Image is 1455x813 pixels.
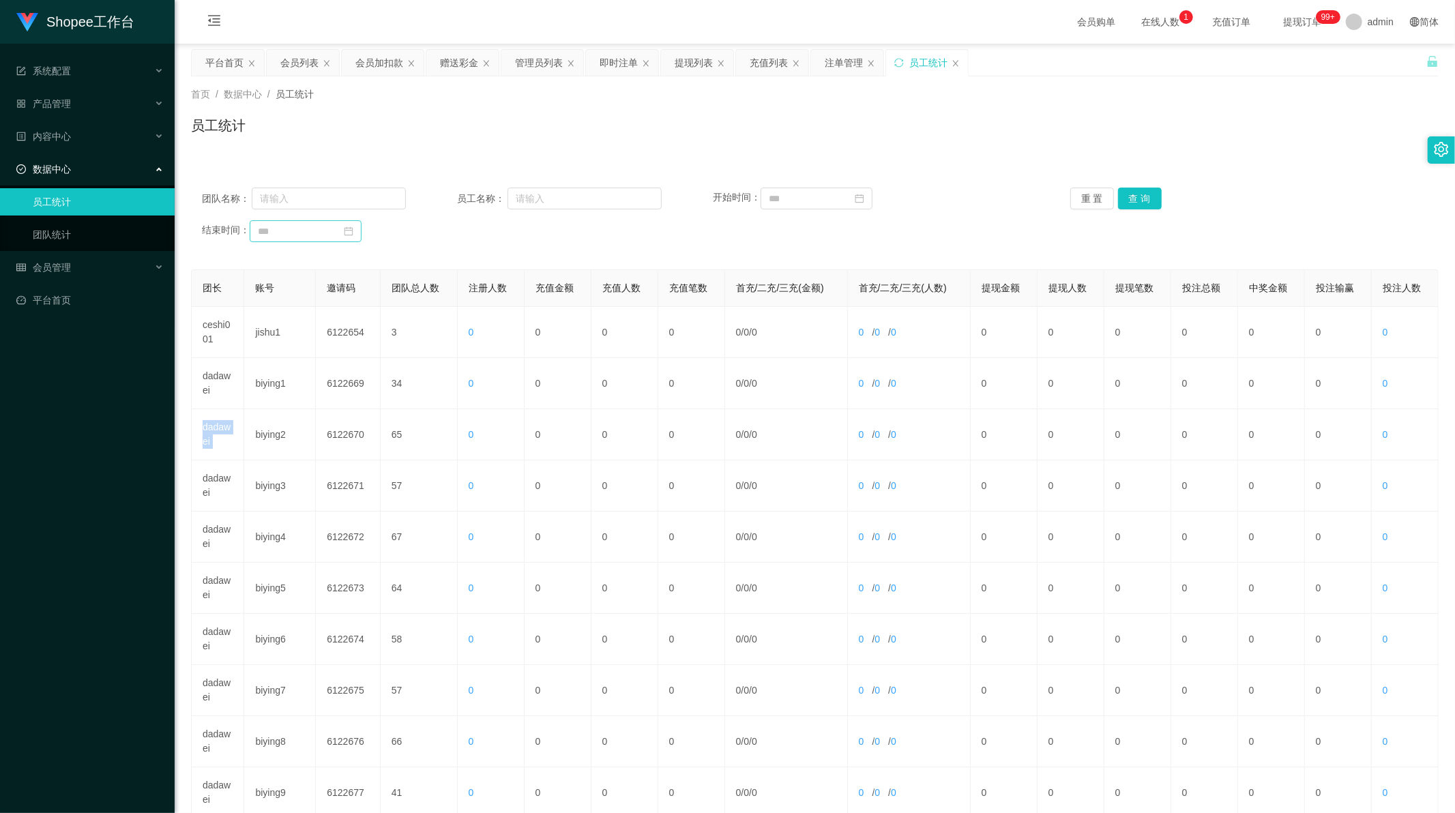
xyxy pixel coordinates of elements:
td: 0 [971,716,1038,767]
td: 0 [1171,665,1238,716]
td: / / [725,307,848,358]
td: 0 [658,409,725,460]
span: 0 [891,531,896,542]
td: 0 [525,512,591,563]
td: 0 [658,307,725,358]
td: 0 [658,665,725,716]
td: / / [725,358,848,409]
td: 0 [1038,409,1104,460]
span: 邀请码 [327,282,355,293]
td: 0 [1238,307,1305,358]
td: / / [848,460,971,512]
td: biying4 [244,512,316,563]
td: 6122674 [316,614,381,665]
span: 充值订单 [1205,17,1257,27]
td: 0 [971,563,1038,614]
td: 0 [1171,716,1238,767]
span: 0 [875,480,880,491]
span: 0 [744,327,749,338]
td: 6122654 [316,307,381,358]
span: / [216,89,218,100]
i: 图标: table [16,263,26,272]
td: / / [725,665,848,716]
span: 团队名称： [202,192,252,206]
td: 66 [381,716,458,767]
td: 0 [1305,409,1372,460]
i: 图标: profile [16,132,26,141]
span: 0 [1383,531,1388,542]
span: 0 [469,480,474,491]
td: 0 [971,358,1038,409]
td: 0 [658,614,725,665]
td: 0 [591,409,658,460]
td: 34 [381,358,458,409]
i: 图标: check-circle-o [16,164,26,174]
span: 投注人数 [1383,282,1421,293]
span: 团队总人数 [392,282,439,293]
span: 员工统计 [276,89,314,100]
td: 0 [1104,460,1171,512]
td: / / [725,614,848,665]
td: 0 [1171,409,1238,460]
td: 0 [591,460,658,512]
span: 0 [859,327,864,338]
a: 图标: dashboard平台首页 [16,286,164,314]
span: 0 [859,378,864,389]
i: 图标: close [717,59,725,68]
span: 0 [1383,634,1388,645]
span: 团长 [203,282,222,293]
span: 充值金额 [535,282,574,293]
span: 0 [752,480,757,491]
span: 投注总额 [1182,282,1220,293]
td: 0 [658,563,725,614]
i: 图标: calendar [855,194,864,203]
td: 0 [1305,614,1372,665]
td: 0 [591,307,658,358]
button: 查 询 [1118,188,1162,209]
td: / / [848,307,971,358]
span: 会员管理 [16,262,71,273]
span: 0 [744,685,749,696]
td: biying2 [244,409,316,460]
input: 请输入 [252,188,406,209]
span: 结束时间： [202,225,250,236]
td: 0 [1305,307,1372,358]
td: 0 [1238,358,1305,409]
i: 图标: close [323,59,331,68]
span: 产品管理 [16,98,71,109]
td: 0 [1171,460,1238,512]
td: 58 [381,614,458,665]
span: 0 [891,480,896,491]
td: / / [848,563,971,614]
i: 图标: close [952,59,960,68]
td: / / [725,716,848,767]
span: 0 [736,480,741,491]
td: 0 [971,460,1038,512]
i: 图标: menu-fold [191,1,237,44]
span: 0 [891,429,896,440]
i: 图标: unlock [1426,55,1439,68]
td: 6122672 [316,512,381,563]
td: biying5 [244,563,316,614]
td: biying8 [244,716,316,767]
span: 0 [752,685,757,696]
span: 0 [752,378,757,389]
span: 0 [736,634,741,645]
span: 中奖金额 [1249,282,1287,293]
td: / / [848,512,971,563]
td: 6122675 [316,665,381,716]
span: 充值人数 [602,282,641,293]
span: 提现人数 [1048,282,1087,293]
span: 0 [752,531,757,542]
i: 图标: setting [1434,142,1449,157]
div: 会员列表 [280,50,319,76]
span: 0 [736,685,741,696]
td: 0 [1171,358,1238,409]
td: 0 [1238,716,1305,767]
td: 6122673 [316,563,381,614]
span: 在线人数 [1134,17,1186,27]
span: 0 [469,634,474,645]
td: dadawei [192,460,244,512]
span: 数据中心 [224,89,262,100]
h1: 员工统计 [191,115,246,136]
